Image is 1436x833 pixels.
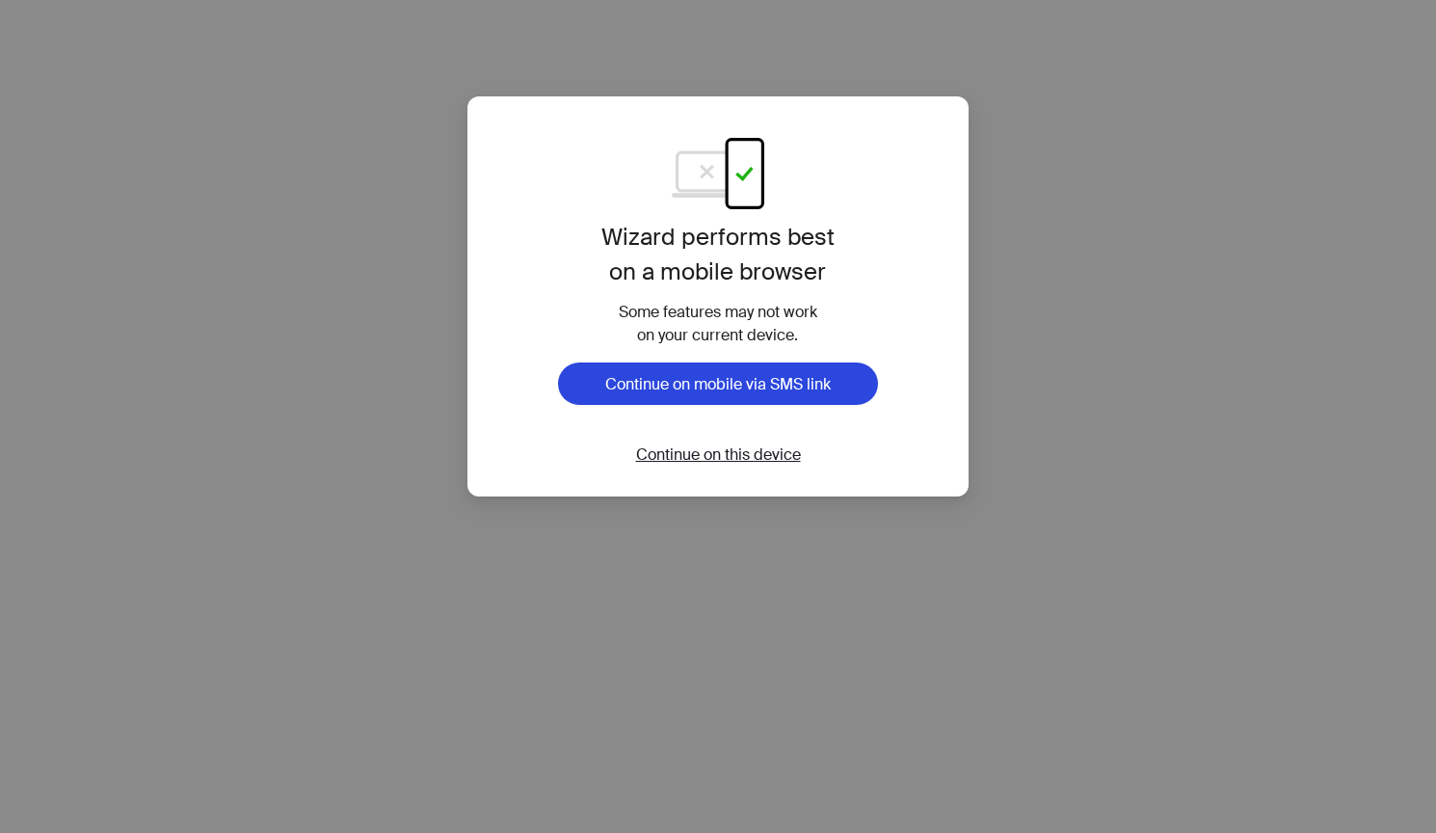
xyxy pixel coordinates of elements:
[558,363,878,405] button: Continue on mobile via SMS link
[543,220,894,289] h1: Wizard performs best on a mobile browser
[605,374,831,394] span: Continue on mobile via SMS link
[621,443,816,466] button: Continue on this device
[543,301,894,347] div: Some features may not work on your current device.
[636,444,801,465] span: Continue on this device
